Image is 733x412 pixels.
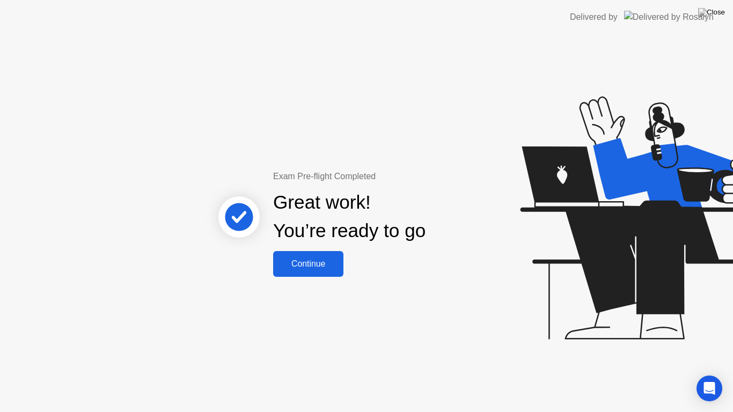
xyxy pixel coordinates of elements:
[276,259,340,269] div: Continue
[624,11,714,23] img: Delivered by Rosalyn
[698,8,725,17] img: Close
[273,251,343,277] button: Continue
[273,170,495,183] div: Exam Pre-flight Completed
[570,11,618,24] div: Delivered by
[697,376,722,401] div: Open Intercom Messenger
[273,188,426,245] div: Great work! You’re ready to go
